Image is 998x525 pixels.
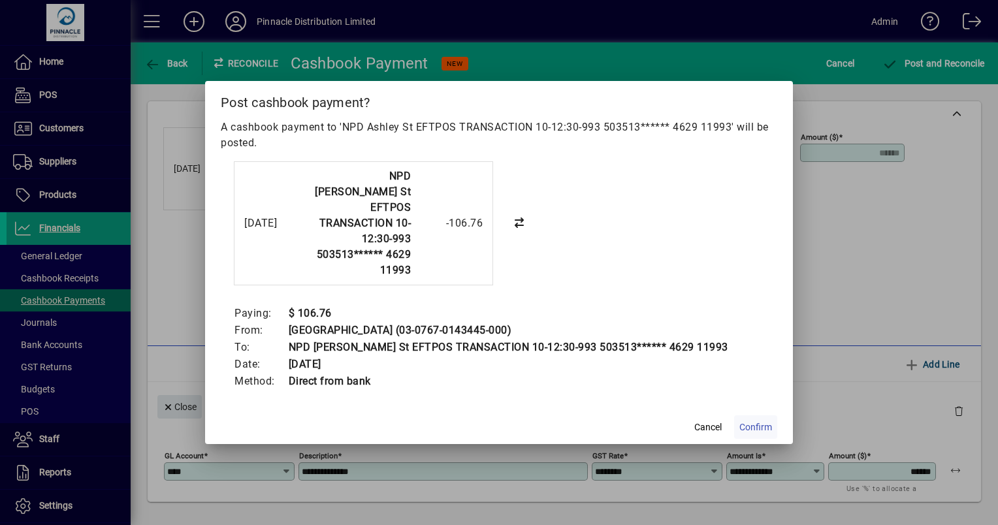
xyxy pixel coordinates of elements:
td: NPD [PERSON_NAME] St EFTPOS TRANSACTION 10-12:30-993 503513****** 4629 11993 [288,339,728,356]
td: $ 106.76 [288,305,728,322]
button: Confirm [734,415,777,439]
td: Method: [234,373,288,390]
span: Confirm [739,421,772,434]
p: A cashbook payment to 'NPD Ashley St EFTPOS TRANSACTION 10-12:30-993 503513****** 4629 11993' wil... [221,119,777,151]
td: To: [234,339,288,356]
div: [DATE] [244,215,297,231]
h2: Post cashbook payment? [205,81,793,119]
td: From: [234,322,288,339]
td: [GEOGRAPHIC_DATA] (03-0767-0143445-000) [288,322,728,339]
td: [DATE] [288,356,728,373]
button: Cancel [687,415,729,439]
td: Direct from bank [288,373,728,390]
div: -106.76 [417,215,483,231]
td: Date: [234,356,288,373]
span: Cancel [694,421,722,434]
td: Paying: [234,305,288,322]
strong: NPD [PERSON_NAME] St EFTPOS TRANSACTION 10-12:30-993 503513****** 4629 11993 [315,170,411,276]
